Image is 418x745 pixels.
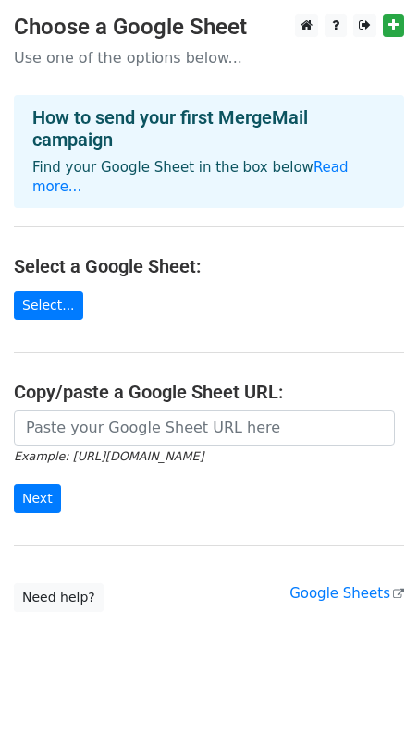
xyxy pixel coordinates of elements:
a: Google Sheets [289,585,404,602]
p: Use one of the options below... [14,48,404,67]
h3: Choose a Google Sheet [14,14,404,41]
small: Example: [URL][DOMAIN_NAME] [14,449,203,463]
a: Select... [14,291,83,320]
h4: How to send your first MergeMail campaign [32,106,386,151]
p: Find your Google Sheet in the box below [32,158,386,197]
input: Paste your Google Sheet URL here [14,410,395,446]
a: Read more... [32,159,349,195]
input: Next [14,484,61,513]
h4: Copy/paste a Google Sheet URL: [14,381,404,403]
a: Need help? [14,583,104,612]
h4: Select a Google Sheet: [14,255,404,277]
